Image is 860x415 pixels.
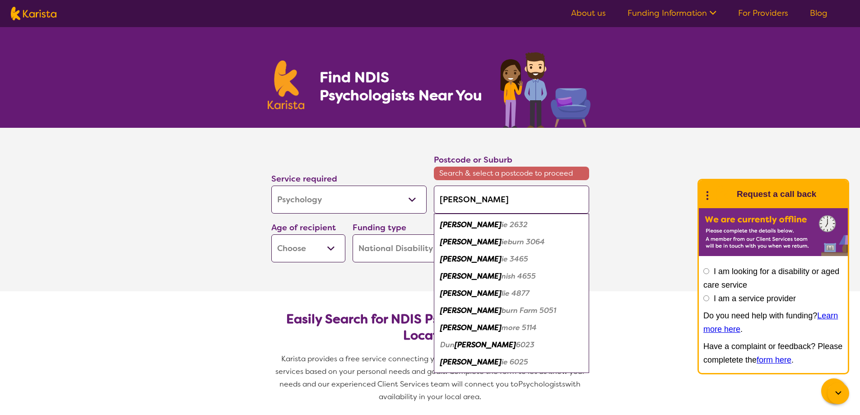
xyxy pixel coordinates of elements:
[275,354,587,389] span: Karista provides a free service connecting you with Psychologists and other disability services b...
[440,357,502,367] em: [PERSON_NAME]
[438,285,585,302] div: Craiglie 4877
[320,68,487,104] h1: Find NDIS Psychologists Near You
[699,208,848,256] img: Karista offline chat form to request call back
[703,309,843,336] p: Do you need help with funding? .
[455,340,516,350] em: [PERSON_NAME]
[438,216,585,233] div: Craigie 2632
[821,378,846,404] button: Channel Menu
[628,8,716,19] a: Funding Information
[353,222,406,233] label: Funding type
[440,340,455,350] em: Dun
[571,8,606,19] a: About us
[440,237,502,247] em: [PERSON_NAME]
[737,187,816,201] h1: Request a call back
[502,357,528,367] em: ie 6025
[440,306,502,315] em: [PERSON_NAME]
[516,340,535,350] em: 6023
[703,340,843,367] p: Have a complaint or feedback? Please completete the .
[440,254,502,264] em: [PERSON_NAME]
[440,271,502,281] em: [PERSON_NAME]
[502,271,536,281] em: nish 4655
[268,61,305,109] img: Karista logo
[502,306,556,315] em: burn Farm 5051
[713,185,731,203] img: Karista
[438,302,585,319] div: Craigburn Farm 5051
[438,251,585,268] div: Craigie 3465
[438,268,585,285] div: Craignish 4655
[502,323,537,332] em: more 5114
[738,8,788,19] a: For Providers
[502,254,528,264] em: ie 3465
[438,336,585,354] div: Duncraig 6023
[440,220,502,229] em: [PERSON_NAME]
[271,222,336,233] label: Age of recipient
[440,289,502,298] em: [PERSON_NAME]
[502,237,545,247] em: ieburn 3064
[434,167,589,180] span: Search & select a postcode to proceed
[440,323,502,332] em: [PERSON_NAME]
[502,220,528,229] em: ie 2632
[703,267,839,289] label: I am looking for a disability or aged care service
[279,311,582,344] h2: Easily Search for NDIS Psychologists by Need & Location
[438,354,585,371] div: Craigie 6025
[502,289,530,298] em: lie 4877
[11,7,56,20] img: Karista logo
[438,319,585,336] div: Craigmore 5114
[271,173,337,184] label: Service required
[497,49,593,128] img: psychology
[714,294,796,303] label: I am a service provider
[438,233,585,251] div: Craigieburn 3064
[434,186,589,214] input: Type
[810,8,827,19] a: Blog
[757,355,791,364] a: form here
[434,154,512,165] label: Postcode or Suburb
[518,379,565,389] span: Psychologists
